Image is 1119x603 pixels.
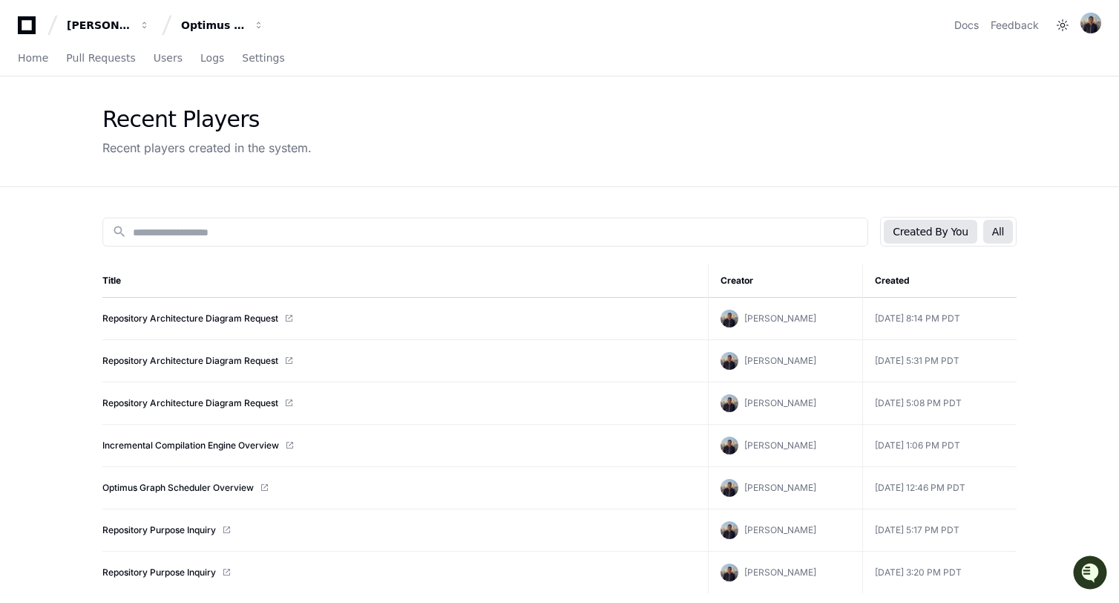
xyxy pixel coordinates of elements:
span: [PERSON_NAME] [744,355,816,366]
img: avatar [721,310,738,327]
img: avatar [721,352,738,370]
span: [PERSON_NAME] [744,397,816,408]
img: avatar [721,479,738,497]
a: Repository Architecture Diagram Request [102,397,278,409]
img: avatar [721,521,738,539]
div: We're available if you need us! [50,126,188,137]
a: Incremental Compilation Engine Overview [102,440,279,452]
mat-icon: search [112,224,127,239]
th: Created [862,264,1017,298]
a: Repository Purpose Inquiry [102,567,216,578]
a: Repository Architecture Diagram Request [102,313,278,325]
th: Creator [708,264,862,298]
td: [DATE] 5:08 PM PDT [862,382,1017,425]
td: [DATE] 3:20 PM PDT [862,552,1017,594]
div: Welcome [15,59,270,83]
div: Optimus Cirrus [181,18,245,33]
button: [PERSON_NAME] - Personal [61,12,156,39]
div: Recent players created in the system. [102,139,312,157]
span: Pull Requests [66,53,135,62]
td: [DATE] 1:06 PM PDT [862,425,1017,467]
img: avatar [1080,13,1101,33]
div: [PERSON_NAME] - Personal [67,18,131,33]
img: PlayerZero [15,15,45,45]
span: Settings [242,53,284,62]
a: Optimus Graph Scheduler Overview [102,482,254,494]
button: Optimus Cirrus [175,12,270,39]
a: Logs [200,42,224,76]
a: Settings [242,42,284,76]
a: Docs [954,18,979,33]
button: Start new chat [252,115,270,133]
span: Pylon [148,156,180,167]
td: [DATE] 12:46 PM PDT [862,467,1017,509]
a: Pull Requests [66,42,135,76]
span: [PERSON_NAME] [744,440,816,451]
button: Created By You [884,220,977,244]
span: [PERSON_NAME] [744,313,816,324]
button: Feedback [991,18,1039,33]
button: All [983,220,1013,244]
div: Start new chat [50,111,243,126]
span: Home [18,53,48,62]
td: [DATE] 5:17 PM PDT [862,509,1017,552]
td: [DATE] 5:31 PM PDT [862,340,1017,382]
span: Users [154,53,183,62]
th: Title [102,264,708,298]
img: avatar [721,564,738,581]
img: avatar [721,437,738,454]
span: [PERSON_NAME] [744,567,816,578]
span: [PERSON_NAME] [744,482,816,493]
a: Users [154,42,183,76]
td: [DATE] 8:14 PM PDT [862,298,1017,340]
iframe: Open customer support [1072,554,1112,594]
img: 1756235613930-3d25f9e4-fa56-45dd-b3ad-e072dfbd1548 [15,111,42,137]
a: Repository Purpose Inquiry [102,524,216,536]
a: Repository Architecture Diagram Request [102,355,278,367]
div: Recent Players [102,106,312,133]
a: Powered byPylon [105,155,180,167]
span: Logs [200,53,224,62]
img: avatar [721,394,738,412]
a: Home [18,42,48,76]
span: [PERSON_NAME] [744,524,816,535]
